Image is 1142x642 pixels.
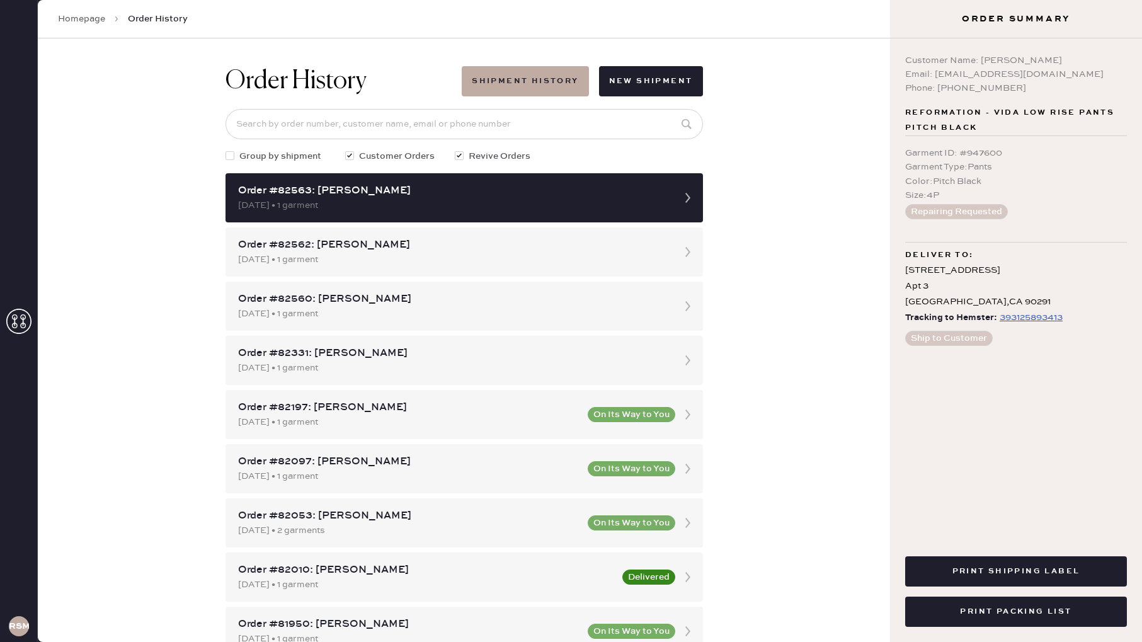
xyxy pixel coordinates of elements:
button: New Shipment [599,66,703,96]
span: Customer Orders [359,149,435,163]
button: Shipment History [462,66,588,96]
button: Print Shipping Label [905,556,1127,587]
div: Order #82053: [PERSON_NAME] [238,508,580,524]
button: Print Packing List [905,597,1127,627]
button: Delivered [622,570,675,585]
div: [DATE] • 1 garment [238,198,668,212]
button: On Its Way to You [588,515,675,530]
h3: Order Summary [890,13,1142,25]
button: Repairing Requested [905,204,1008,219]
div: Order #82563: [PERSON_NAME] [238,183,668,198]
div: Order #82560: [PERSON_NAME] [238,292,668,307]
span: Deliver to: [905,248,973,263]
h1: Order History [226,66,367,96]
div: https://www.fedex.com/apps/fedextrack/?tracknumbers=393125893413&cntry_code=US [1000,310,1063,325]
div: Size : 4P [905,188,1127,202]
div: Customer Name: [PERSON_NAME] [905,54,1127,67]
div: [DATE] • 1 garment [238,578,615,592]
div: [DATE] • 1 garment [238,253,668,267]
span: Order History [128,13,188,25]
div: Garment ID : # 947600 [905,146,1127,160]
span: Reformation - Vida Low Rise Pants Pitch Black [905,105,1127,135]
div: Color : Pitch Black [905,175,1127,188]
div: Email: [EMAIL_ADDRESS][DOMAIN_NAME] [905,67,1127,81]
div: [DATE] • 1 garment [238,307,668,321]
input: Search by order number, customer name, email or phone number [226,109,703,139]
a: 393125893413 [997,310,1063,326]
iframe: Front Chat [1082,585,1136,639]
div: Order #81950: [PERSON_NAME] [238,617,580,632]
div: Garment Type : Pants [905,160,1127,174]
span: Tracking to Hemster: [905,310,997,326]
button: On Its Way to You [588,407,675,422]
button: Ship to Customer [905,331,993,346]
div: [DATE] • 1 garment [238,361,668,375]
div: [DATE] • 1 garment [238,469,580,483]
div: Order #82562: [PERSON_NAME] [238,238,668,253]
a: Homepage [58,13,105,25]
span: Group by shipment [239,149,321,163]
a: Print Shipping Label [905,565,1127,576]
h3: RSMA [9,622,29,631]
button: On Its Way to You [588,461,675,476]
div: Order #82097: [PERSON_NAME] [238,454,580,469]
div: Phone: [PHONE_NUMBER] [905,81,1127,95]
span: Revive Orders [469,149,530,163]
div: [DATE] • 1 garment [238,415,580,429]
div: [DATE] • 2 garments [238,524,580,537]
div: Order #82197: [PERSON_NAME] [238,400,580,415]
div: Order #82331: [PERSON_NAME] [238,346,668,361]
div: Order #82010: [PERSON_NAME] [238,563,615,578]
div: [STREET_ADDRESS] Apt 3 [GEOGRAPHIC_DATA] , CA 90291 [905,263,1127,311]
button: On Its Way to You [588,624,675,639]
